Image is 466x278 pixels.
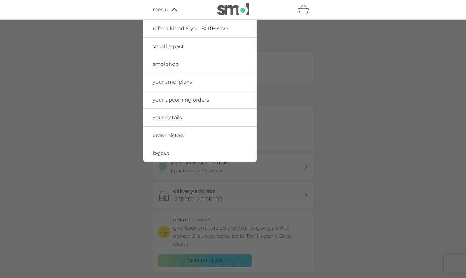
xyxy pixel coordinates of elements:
[153,114,182,120] span: your details
[217,3,249,15] img: smol
[143,109,257,126] a: your details
[143,91,257,109] a: your upcoming orders
[153,150,170,156] span: logout
[153,132,185,138] span: order history
[153,43,184,49] span: smol impact
[298,3,313,16] div: basket
[143,38,257,55] a: smol impact
[143,144,257,162] a: logout
[143,55,257,73] a: smol shop
[153,61,179,67] span: smol shop
[143,127,257,144] a: order history
[143,73,257,91] a: your smol plans
[153,25,229,31] span: refer a friend & you BOTH save
[153,79,193,85] span: your smol plans
[153,97,209,103] span: your upcoming orders
[153,6,168,14] span: menu
[143,20,257,37] a: refer a friend & you BOTH save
